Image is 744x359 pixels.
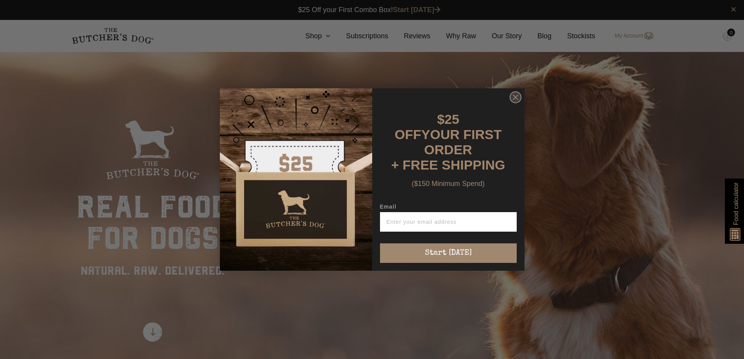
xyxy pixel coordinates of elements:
span: $25 OFF [395,112,459,142]
span: ($150 Minimum Spend) [412,180,485,188]
input: Enter your email address [380,212,517,232]
img: d0d537dc-5429-4832-8318-9955428ea0a1.jpeg [220,88,372,271]
button: Close dialog [510,91,521,103]
span: Food calculator [731,182,740,225]
label: Email [380,204,517,212]
button: Start [DATE] [380,243,517,263]
span: YOUR FIRST ORDER + FREE SHIPPING [391,127,505,172]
